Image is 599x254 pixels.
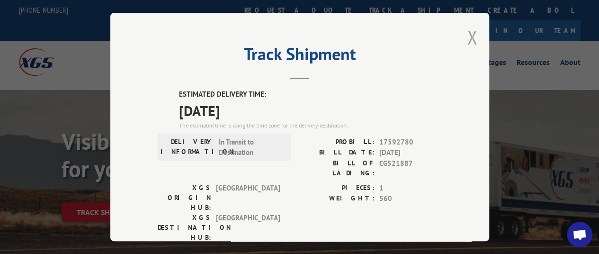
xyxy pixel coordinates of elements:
label: XGS DESTINATION HUB: [158,212,211,242]
span: [DATE] [379,147,442,158]
span: CG521887 [379,158,442,178]
label: BILL DATE: [300,147,375,158]
label: PROBILL: [300,136,375,147]
label: ESTIMATED DELIVERY TIME: [179,89,442,100]
label: PIECES: [300,182,375,193]
span: [DATE] [179,100,442,121]
span: 1 [379,182,442,193]
span: 17592780 [379,136,442,147]
h2: Track Shipment [158,47,442,65]
span: 560 [379,193,442,204]
button: Close modal [467,25,477,50]
label: WEIGHT: [300,193,375,204]
span: [GEOGRAPHIC_DATA] [216,212,280,242]
label: DELIVERY INFORMATION: [161,136,214,158]
label: XGS ORIGIN HUB: [158,182,211,212]
div: The estimated time is using the time zone for the delivery destination. [179,121,442,129]
a: Open chat [567,222,592,247]
label: BILL OF LADING: [300,158,375,178]
span: [GEOGRAPHIC_DATA] [216,182,280,212]
span: In Transit to Destination [219,136,283,158]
